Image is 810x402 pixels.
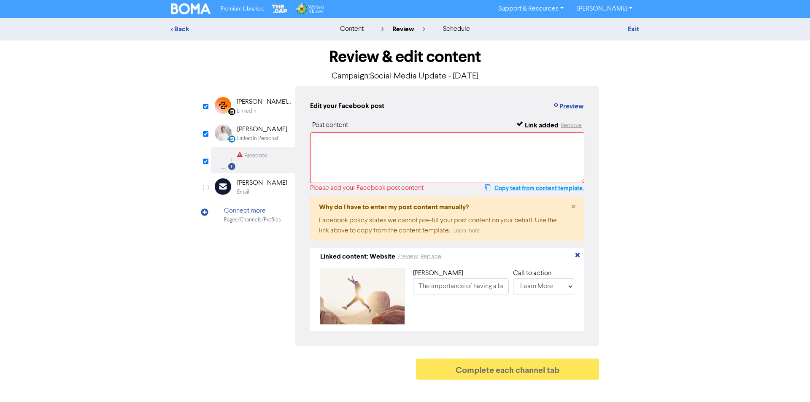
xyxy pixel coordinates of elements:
[270,3,289,14] img: The Gap
[570,2,639,16] a: [PERSON_NAME]
[560,120,582,130] button: Remove
[237,188,249,196] div: Email
[244,152,267,160] div: Facebook
[215,97,231,114] img: Linkedin
[224,206,281,216] div: Connect more
[320,268,405,324] img: 5oXpEjd62Ijv7ASXwDqRKh-doran-erickson-gdAuwo-qj5k-unsplash.jpg
[310,183,424,193] div: Please add your Facebook post content
[563,197,584,217] button: Close
[552,101,584,112] button: Preview
[211,47,599,67] h1: Review & edit content
[319,202,557,212] div: Why do I have to enter my post content manually?
[420,252,442,262] button: Replace
[768,362,810,402] iframe: Chat Widget
[491,2,570,16] a: Support & Resources
[525,120,559,130] div: Link added
[211,147,295,173] div: Facebook Facebook
[237,97,291,107] div: [PERSON_NAME] Accounting
[485,183,584,193] button: Copy text from content template.
[413,268,509,278] div: [PERSON_NAME]
[211,120,295,147] div: LinkedinPersonal [PERSON_NAME]LinkedIn Personal
[215,124,232,141] img: LinkedinPersonal
[237,124,287,135] div: [PERSON_NAME]
[211,201,295,229] div: Connect morePages/Channels/Profiles
[340,24,364,34] div: content
[312,120,348,130] div: Post content
[416,359,599,380] button: Complete each channel tab
[237,107,256,115] div: LinkedIn
[397,253,418,260] a: Preview
[381,24,425,34] div: review
[224,216,281,224] div: Pages/Channels/Profiles
[171,3,211,14] img: BOMA Logo
[571,201,575,213] span: ×
[211,173,295,201] div: [PERSON_NAME]Email
[237,178,287,188] div: [PERSON_NAME]
[237,135,278,143] div: LinkedIn Personal
[319,216,557,236] div: Facebook policy states we cannot pre-fill your post content on your behalf. Use the link above to...
[320,251,395,262] div: Linked content: Website
[513,268,574,278] div: Call to action
[443,24,470,34] div: schedule
[211,70,599,83] p: Campaign: Social Media Update - [DATE]
[454,228,480,234] a: Learn more
[221,6,264,12] span: Premium Libraries:
[211,92,295,120] div: Linkedin [PERSON_NAME] AccountingLinkedIn
[310,101,384,112] div: Edit your Facebook post
[171,24,319,34] div: < Back
[295,3,324,14] img: Wolters Kluwer
[628,25,639,33] a: Exit
[397,252,418,262] button: Preview
[215,152,232,169] img: Facebook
